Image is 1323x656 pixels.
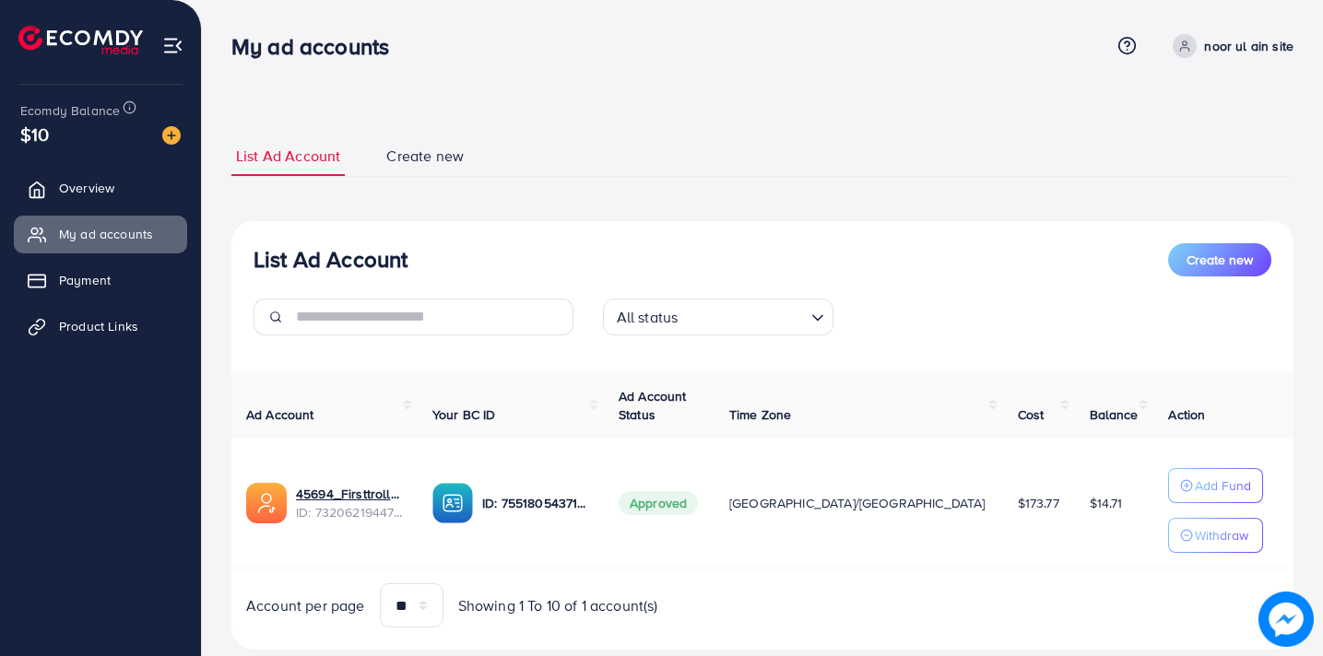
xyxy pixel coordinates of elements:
p: noor ul ain site [1204,35,1293,57]
span: Product Links [59,317,138,335]
a: Overview [14,170,187,206]
span: Approved [619,491,698,515]
img: image [162,126,181,145]
div: <span class='underline'>45694_Firsttrolly_1704465137831</span></br>7320621944758534145 [296,485,403,522]
a: My ad accounts [14,216,187,252]
span: Ad Account [246,405,314,424]
span: List Ad Account [236,146,340,167]
h3: My ad accounts [231,33,404,60]
a: 45694_Firsttrolly_1704465137831 [296,485,403,503]
div: Search for option [603,299,833,335]
span: Payment [59,271,111,289]
span: Account per page [246,595,365,616]
img: image [1258,592,1314,647]
button: Add Fund [1168,468,1263,503]
img: menu [162,35,183,56]
span: $10 [20,121,49,147]
span: [GEOGRAPHIC_DATA]/[GEOGRAPHIC_DATA] [729,494,986,512]
span: Create new [1187,251,1253,269]
button: Withdraw [1168,518,1263,553]
a: Product Links [14,308,187,345]
button: Create new [1168,243,1271,276]
span: Action [1168,405,1205,424]
span: Cost [1018,405,1045,424]
h3: List Ad Account [254,246,408,273]
span: Create new [386,146,464,167]
span: $14.71 [1090,494,1123,512]
input: Search for option [683,300,803,331]
img: ic-ads-acc.e4c84228.svg [246,483,287,523]
p: Withdraw [1195,524,1248,546]
span: Showing 1 To 10 of 1 account(s) [458,595,658,616]
span: My ad accounts [59,225,153,243]
p: Add Fund [1195,474,1251,497]
a: noor ul ain site [1165,34,1293,58]
span: Balance [1090,405,1139,424]
img: ic-ba-acc.ded83a64.svg [432,483,473,523]
span: $173.77 [1018,494,1059,512]
span: Overview [59,179,114,197]
span: ID: 7320621944758534145 [296,503,403,521]
a: Payment [14,262,187,299]
span: All status [613,304,682,331]
span: Time Zone [729,405,791,424]
span: Your BC ID [432,405,496,424]
img: logo [18,26,143,54]
p: ID: 7551805437130473490 [482,492,589,514]
span: Ad Account Status [619,387,687,424]
span: Ecomdy Balance [20,101,120,120]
